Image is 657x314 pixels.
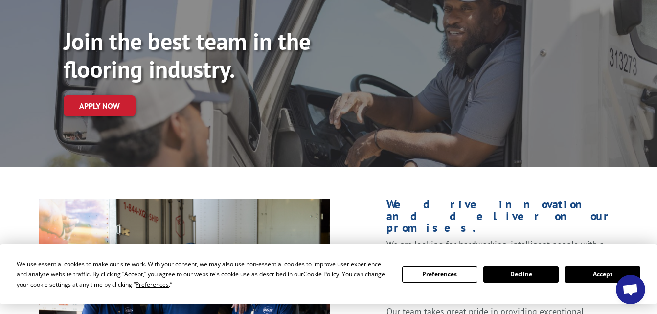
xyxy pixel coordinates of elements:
span: Preferences [136,280,169,289]
button: Preferences [402,266,477,283]
p: We are looking for hardworking, intelligent people with a relentless dedication to safety, qualit... [386,239,618,306]
a: Apply now [64,95,136,116]
strong: Join the best team in the flooring industry. [64,26,311,85]
a: Open chat [616,275,645,304]
button: Decline [483,266,559,283]
span: Cookie Policy [303,270,339,278]
button: Accept [565,266,640,283]
h1: We drive innovation and deliver on our promises. [386,199,618,239]
div: We use essential cookies to make our site work. With your consent, we may also use non-essential ... [17,259,390,290]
